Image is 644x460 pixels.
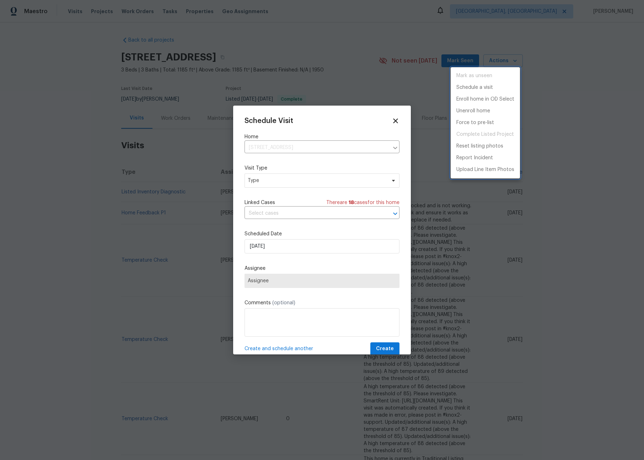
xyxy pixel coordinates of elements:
p: Enroll home in OD Select [456,96,514,103]
p: Upload Line Item Photos [456,166,514,173]
span: Project is already completed [451,129,520,140]
p: Unenroll home [456,107,490,115]
p: Reset listing photos [456,143,503,150]
p: Force to pre-list [456,119,494,127]
p: Schedule a visit [456,84,493,91]
p: Report Incident [456,154,493,162]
